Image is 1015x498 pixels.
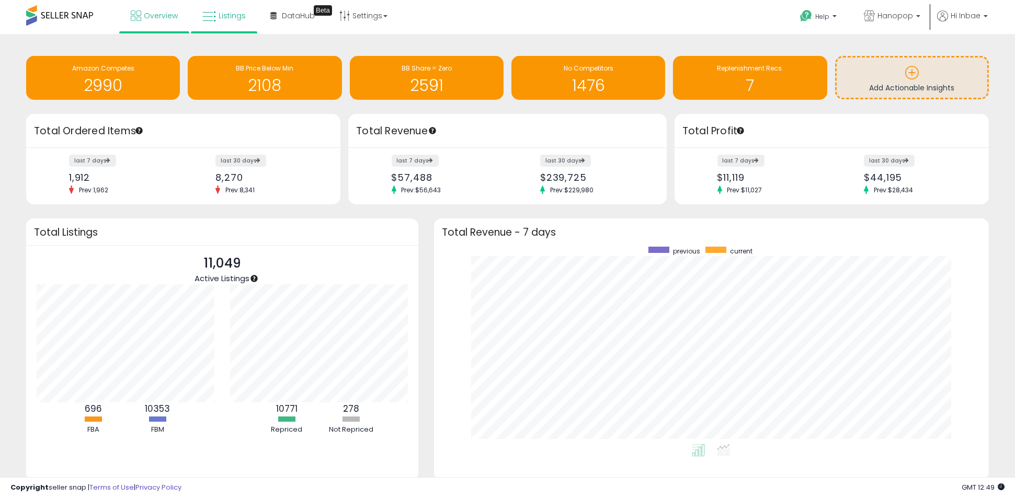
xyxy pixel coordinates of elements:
div: Tooltip anchor [249,274,259,283]
b: 10771 [276,402,298,415]
a: No Competitors 1476 [511,56,665,100]
span: Prev: 8,341 [220,186,260,194]
span: Prev: $11,027 [722,186,768,194]
strong: Copyright [10,482,49,492]
div: FBA [62,425,124,435]
span: Hanopop [877,10,913,21]
h3: Total Revenue - 7 days [442,228,981,236]
span: DataHub [282,10,315,21]
h1: 7 [678,77,822,94]
div: seller snap | | [10,483,181,493]
a: Amazon Competes 2990 [26,56,180,100]
h3: Total Revenue [356,124,659,138]
div: $44,195 [864,172,971,183]
span: Replenishment Recs. [717,64,783,73]
span: Active Listings [195,273,249,284]
h1: 1476 [517,77,660,94]
div: Tooltip anchor [736,126,745,135]
div: 8,270 [215,172,322,183]
label: last 7 days [717,155,765,167]
h3: Total Listings [34,228,410,236]
span: No Competitors [564,64,613,73]
label: last 30 days [215,155,266,167]
span: Prev: 1,962 [74,186,113,194]
label: last 30 days [540,155,591,167]
div: $239,725 [540,172,648,183]
span: Prev: $28,434 [869,186,918,194]
div: 1,912 [69,172,176,183]
a: Help [792,2,847,34]
label: last 7 days [392,155,439,167]
span: Listings [219,10,246,21]
div: $57,488 [392,172,500,183]
a: Replenishment Recs. 7 [673,56,827,100]
h1: 2990 [31,77,175,94]
span: previous [673,247,700,256]
span: 2025-08-13 12:49 GMT [962,482,1005,492]
span: Help [815,12,829,21]
p: 11,049 [195,253,249,273]
span: Hi Inbae [951,10,980,21]
b: 696 [85,402,102,415]
span: BB Share = Zero [402,64,452,73]
a: Hi Inbae [937,10,988,34]
label: last 30 days [864,155,915,167]
a: BB Price Below Min 2108 [188,56,341,100]
div: Not Repriced [320,425,382,435]
a: Privacy Policy [135,482,181,492]
a: Terms of Use [89,482,134,492]
div: Tooltip anchor [428,126,437,135]
h1: 2108 [193,77,336,94]
div: $11,119 [717,172,824,183]
div: FBM [126,425,189,435]
h1: 2591 [355,77,498,94]
h3: Total Profit [682,124,981,138]
i: Get Help [800,9,813,22]
span: Prev: $229,980 [545,186,599,194]
h3: Total Ordered Items [34,124,333,138]
span: Overview [144,10,178,21]
div: Tooltip anchor [314,5,332,16]
b: 278 [343,402,359,415]
span: Prev: $56,643 [396,186,447,194]
span: current [730,247,752,256]
span: BB Price Below Min [236,64,293,73]
div: Repriced [255,425,318,435]
a: BB Share = Zero 2591 [350,56,504,100]
span: Add Actionable Insights [869,83,954,93]
div: Tooltip anchor [134,126,144,135]
span: Amazon Competes [72,64,134,73]
b: 10353 [145,402,170,415]
label: last 7 days [69,155,116,167]
a: Add Actionable Insights [837,57,987,98]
